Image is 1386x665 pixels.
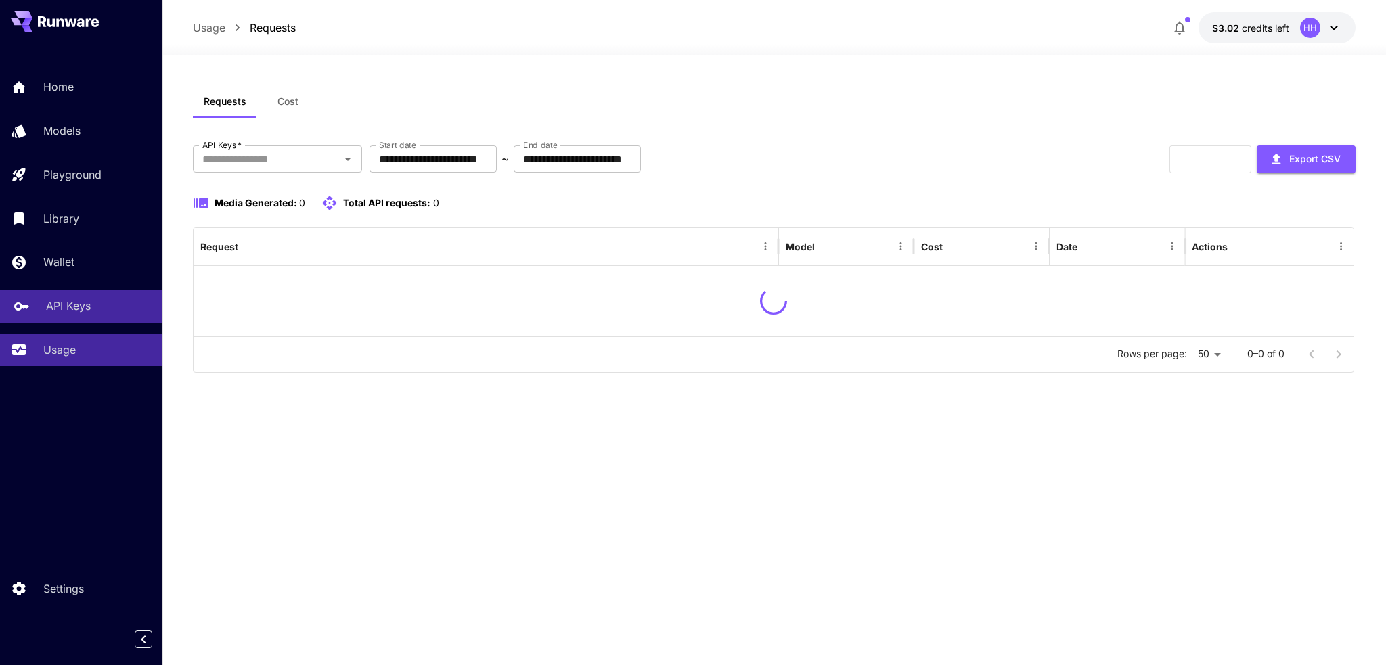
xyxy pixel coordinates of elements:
p: Wallet [43,254,74,270]
nav: breadcrumb [193,20,296,36]
span: Requests [204,95,246,108]
button: Menu [1163,237,1182,256]
a: Usage [193,20,225,36]
label: End date [523,139,557,151]
button: Sort [944,237,963,256]
p: API Keys [46,298,91,314]
span: 0 [433,197,439,208]
button: Open [338,150,357,168]
p: Rows per page: [1117,347,1187,361]
div: Actions [1192,241,1228,252]
button: Menu [1331,237,1350,256]
label: Start date [379,139,416,151]
button: Menu [1027,237,1046,256]
a: Requests [250,20,296,36]
label: API Keys [202,139,242,151]
span: Cost [277,95,298,108]
span: credits left [1242,22,1289,34]
button: Collapse sidebar [135,630,152,648]
button: Sort [1079,237,1098,256]
div: Cost [921,241,943,252]
div: $3.02419 [1212,21,1289,35]
div: 50 [1192,344,1226,364]
span: 0 [299,197,305,208]
p: Library [43,210,79,227]
button: Menu [756,237,775,256]
div: HH [1300,18,1320,38]
button: Export CSV [1257,145,1356,173]
p: ~ [501,151,509,167]
div: Model [786,241,815,252]
span: Total API requests: [343,197,430,208]
div: Date [1056,241,1077,252]
button: Sort [240,237,259,256]
p: 0–0 of 0 [1247,347,1284,361]
p: Playground [43,166,102,183]
p: Settings [43,580,84,597]
span: $3.02 [1212,22,1242,34]
div: Collapse sidebar [145,627,162,651]
p: Models [43,122,81,139]
button: Sort [816,237,835,256]
p: Usage [43,342,76,358]
span: Media Generated: [215,197,297,208]
div: Request [200,241,238,252]
p: Home [43,78,74,95]
button: Menu [891,237,910,256]
button: $3.02419HH [1199,12,1356,43]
